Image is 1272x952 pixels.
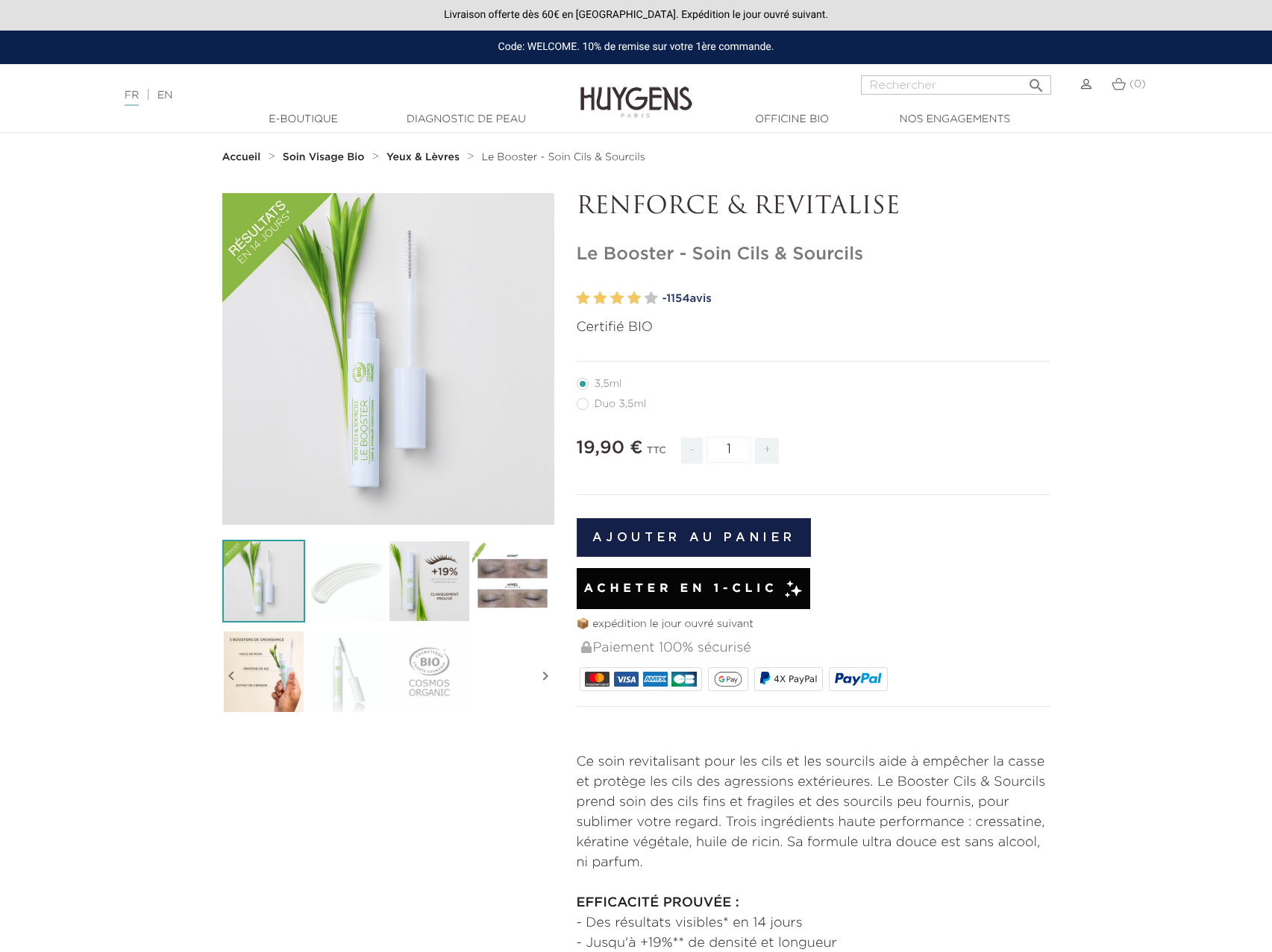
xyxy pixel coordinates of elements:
input: Rechercher [861,75,1051,95]
a: E-Boutique [229,112,378,127]
div: Paiement 100% sécurisé [580,632,1050,664]
a: Soin Visage Bio [283,151,369,163]
label: 5 [645,288,658,309]
label: 4 [627,288,641,309]
a: Yeux & Lèvres [386,151,463,163]
a: EN [157,90,172,101]
img: Paiement 100% sécurisé [581,641,592,653]
span: (0) [1130,79,1146,89]
span: 19,90 € [577,439,643,457]
img: CB_NATIONALE [671,672,696,687]
h1: Le Booster - Soin Cils & Sourcils [577,244,1050,265]
p: Certifié BIO [577,318,1050,338]
img: MASTERCARD [585,672,610,687]
a: -1154avis [662,288,1050,310]
img: Huygens [580,63,692,120]
label: 3,5ml [577,378,640,390]
img: Le Booster - Soin Cils & Sourcils [222,540,305,622]
div: TTC [647,435,666,475]
i:  [1027,72,1045,90]
a: FR [125,90,139,106]
label: 1 [577,288,590,309]
label: 3 [610,288,624,309]
p: RENFORCE & REVITALISE [577,193,1050,221]
span: 1154 [666,293,689,304]
p: 📦 expédition le jour ouvré suivant [577,617,1050,632]
img: AMEX [643,672,668,687]
a: Officine Bio [718,112,867,127]
i:  [222,639,240,713]
div: | [117,86,518,104]
strong: Soin Visage Bio [283,152,365,163]
img: google_pay [714,672,742,687]
button: Ajouter au panier [577,518,812,557]
strong: EFFICACITÉ PROUVÉE : [577,896,739,910]
a: Le Booster - Soin Cils & Sourcils [481,151,645,163]
span: 4X PayPal [774,674,817,684]
button:  [1023,71,1050,91]
strong: Accueil [222,152,261,163]
span: - [681,438,702,464]
span: + [755,438,779,464]
label: 2 [593,288,607,309]
strong: Yeux & Lèvres [386,152,460,163]
a: Accueil [222,151,264,163]
input: Quantité [707,437,751,463]
a: Diagnostic de peau [392,112,541,127]
span: Le Booster - Soin Cils & Sourcils [481,152,645,163]
img: VISA [614,672,639,687]
p: Ce soin revitalisant pour les cils et les sourcils aide à empêcher la casse et protège les cils d... [577,752,1050,873]
i:  [536,639,554,713]
label: Duo 3,5ml [577,398,665,410]
a: Nos engagements [880,112,1030,127]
